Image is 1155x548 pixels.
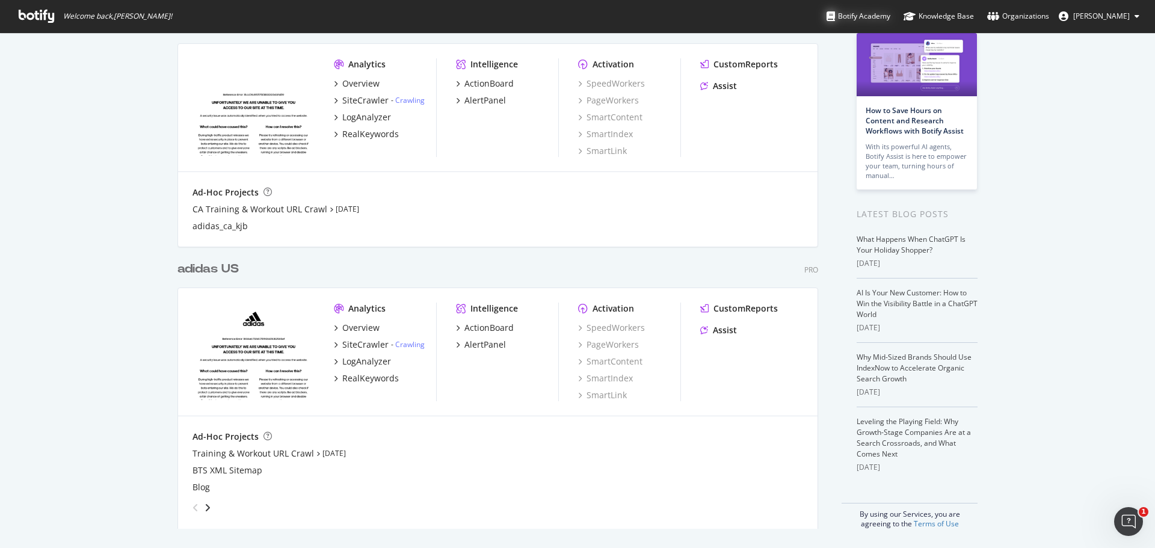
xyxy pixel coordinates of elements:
div: Organizations [987,10,1049,22]
a: CustomReports [700,58,778,70]
div: Overview [342,322,380,334]
a: SmartContent [578,356,642,368]
a: CA Training & Workout URL Crawl [192,203,327,215]
a: SmartIndex [578,128,633,140]
div: Intelligence [470,58,518,70]
div: Activation [593,58,634,70]
div: Activation [593,303,634,315]
div: adidas US [177,260,239,278]
a: How to Save Hours on Content and Research Workflows with Botify Assist [866,105,964,136]
a: Leveling the Playing Field: Why Growth-Stage Companies Are at a Search Crossroads, and What Comes... [857,416,971,459]
div: Analytics [348,303,386,315]
a: LogAnalyzer [334,356,391,368]
div: ActionBoard [464,78,514,90]
div: grid [177,2,828,529]
a: AlertPanel [456,94,506,106]
div: Ad-Hoc Projects [192,431,259,443]
div: CustomReports [713,303,778,315]
a: Assist [700,80,737,92]
div: - [391,339,425,349]
div: Assist [713,324,737,336]
a: BTS XML Sitemap [192,464,262,476]
span: Kavit Vichhivora [1073,11,1130,21]
a: SmartLink [578,389,627,401]
div: [DATE] [857,322,978,333]
a: LogAnalyzer [334,111,391,123]
a: Why Mid-Sized Brands Should Use IndexNow to Accelerate Organic Search Growth [857,352,972,384]
a: RealKeywords [334,372,399,384]
a: AlertPanel [456,339,506,351]
div: RealKeywords [342,372,399,384]
iframe: Intercom live chat [1114,507,1143,536]
a: SiteCrawler- Crawling [334,339,425,351]
div: By using our Services, you are agreeing to the [842,503,978,529]
a: ActionBoard [456,322,514,334]
a: Training & Workout URL Crawl [192,448,314,460]
a: CustomReports [700,303,778,315]
div: Assist [713,80,737,92]
a: Overview [334,322,380,334]
div: LogAnalyzer [342,111,391,123]
a: SiteCrawler- Crawling [334,94,425,106]
a: adidas US [177,260,244,278]
a: What Happens When ChatGPT Is Your Holiday Shopper? [857,234,966,255]
div: AlertPanel [464,94,506,106]
div: LogAnalyzer [342,356,391,368]
a: SpeedWorkers [578,78,645,90]
button: [PERSON_NAME] [1049,7,1149,26]
div: [DATE] [857,462,978,473]
a: Overview [334,78,380,90]
div: PageWorkers [578,94,639,106]
a: Assist [700,324,737,336]
a: Terms of Use [914,519,959,529]
div: [DATE] [857,258,978,269]
a: Crawling [395,339,425,349]
a: AI Is Your New Customer: How to Win the Visibility Battle in a ChatGPT World [857,288,978,319]
div: RealKeywords [342,128,399,140]
div: SiteCrawler [342,94,389,106]
div: Latest Blog Posts [857,208,978,221]
a: [DATE] [322,448,346,458]
a: SmartContent [578,111,642,123]
a: PageWorkers [578,339,639,351]
a: SmartIndex [578,372,633,384]
div: AlertPanel [464,339,506,351]
a: ActionBoard [456,78,514,90]
a: SmartLink [578,145,627,157]
div: SiteCrawler [342,339,389,351]
div: Knowledge Base [904,10,974,22]
a: SpeedWorkers [578,322,645,334]
span: Welcome back, [PERSON_NAME] ! [63,11,172,21]
a: Crawling [395,95,425,105]
div: [DATE] [857,387,978,398]
span: 1 [1139,507,1148,517]
div: Overview [342,78,380,90]
div: Analytics [348,58,386,70]
div: CustomReports [713,58,778,70]
a: Blog [192,481,210,493]
a: adidas_ca_kjb [192,220,248,232]
a: RealKeywords [334,128,399,140]
div: Botify Academy [827,10,890,22]
img: adidas.com/us [192,303,315,400]
div: Intelligence [470,303,518,315]
img: adidas.ca [192,58,315,156]
div: Pro [804,265,818,275]
div: Ad-Hoc Projects [192,186,259,199]
div: angle-left [188,498,203,517]
a: [DATE] [336,204,359,214]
